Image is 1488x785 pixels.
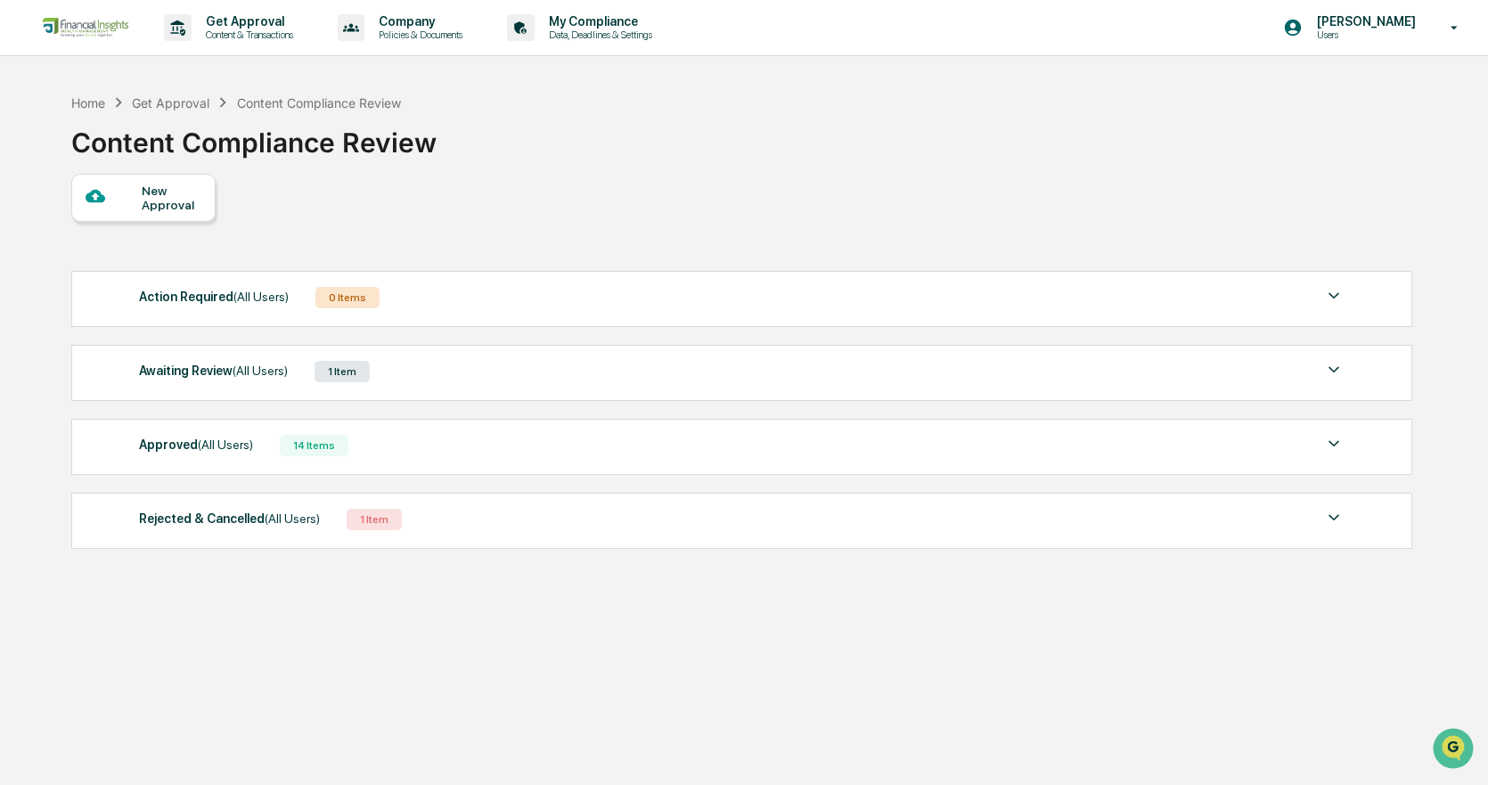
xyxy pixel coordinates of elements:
div: Rejected & Cancelled [139,507,320,530]
p: Users [1303,29,1425,41]
p: Content & Transactions [192,29,302,41]
p: Company [364,14,471,29]
span: Preclearance [36,225,115,242]
div: Awaiting Review [139,359,288,382]
div: New Approval [142,184,201,212]
a: 🖐️Preclearance [11,217,122,249]
div: 🖐️ [18,226,32,241]
a: 🔎Data Lookup [11,251,119,283]
span: Data Lookup [36,258,112,276]
img: caret [1323,433,1345,454]
div: We're available if you need us! [61,154,225,168]
img: caret [1323,285,1345,307]
img: logo [43,18,128,37]
div: 0 Items [315,287,380,308]
iframe: Open customer support [1431,726,1479,774]
span: (All Users) [233,364,288,378]
span: Attestations [147,225,221,242]
div: Content Compliance Review [71,112,437,159]
a: 🗄️Attestations [122,217,228,249]
div: 1 Item [347,509,402,530]
p: How can we help? [18,37,324,66]
img: caret [1323,359,1345,380]
div: 1 Item [315,361,370,382]
span: (All Users) [198,437,253,452]
div: Content Compliance Review [237,95,401,110]
div: Action Required [139,285,289,308]
p: Policies & Documents [364,29,471,41]
p: Data, Deadlines & Settings [535,29,661,41]
img: 1746055101610-c473b297-6a78-478c-a979-82029cc54cd1 [18,136,50,168]
div: 🗄️ [129,226,143,241]
div: Home [71,95,105,110]
span: (All Users) [265,511,320,526]
img: caret [1323,507,1345,528]
p: Get Approval [192,14,302,29]
p: My Compliance [535,14,661,29]
p: [PERSON_NAME] [1303,14,1425,29]
div: Approved [139,433,253,456]
div: Get Approval [132,95,209,110]
button: Start new chat [303,142,324,163]
div: 14 Items [280,435,348,456]
span: Pylon [177,302,216,315]
div: Start new chat [61,136,292,154]
span: (All Users) [233,290,289,304]
div: 🔎 [18,260,32,274]
a: Powered byPylon [126,301,216,315]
